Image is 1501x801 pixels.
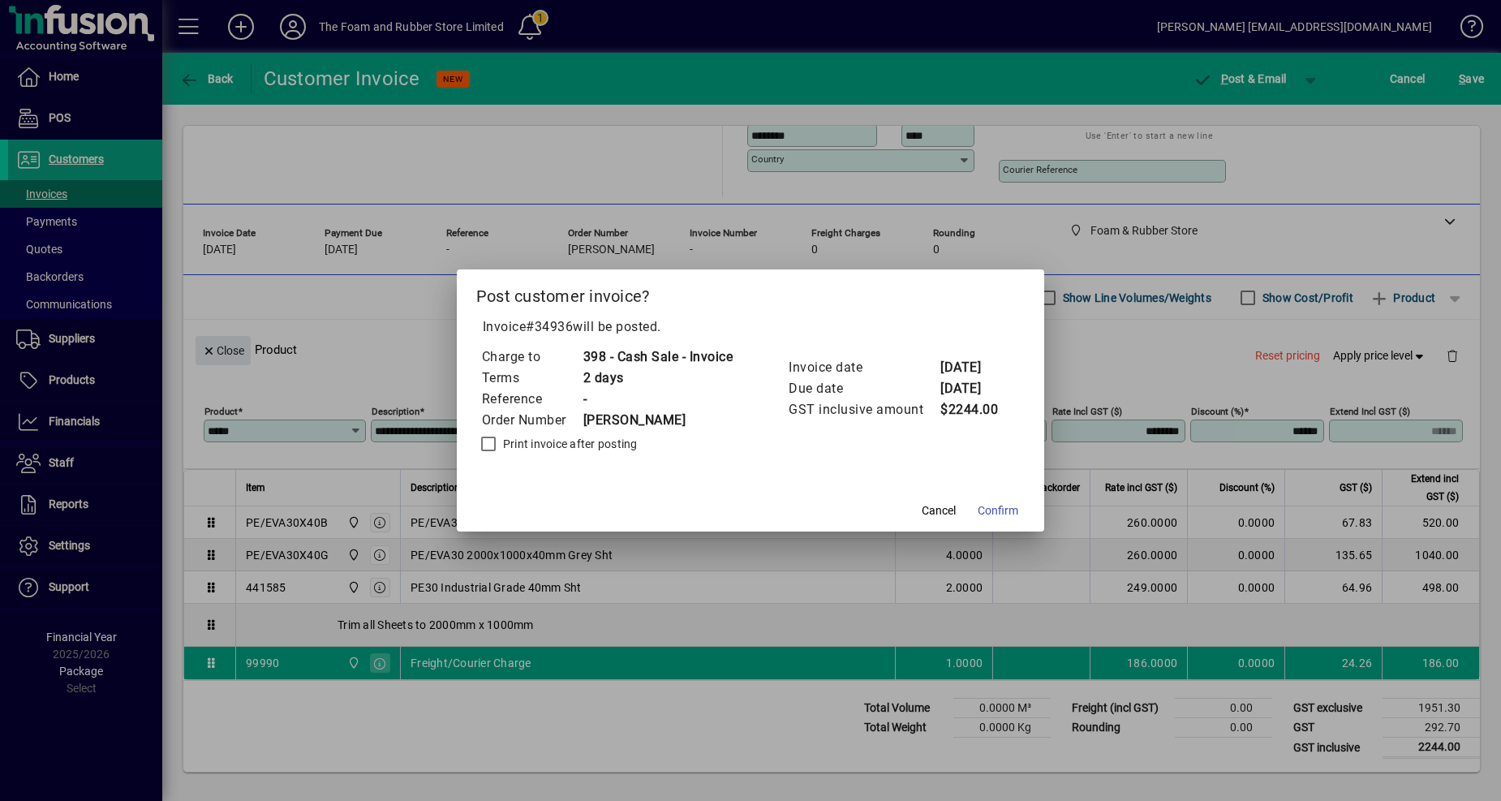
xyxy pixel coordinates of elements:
td: Order Number [481,410,583,431]
td: 2 days [583,368,733,389]
td: Reference [481,389,583,410]
span: #34936 [526,319,573,334]
td: 398 - Cash Sale - Invoice [583,347,733,368]
p: Invoice will be posted . [476,317,1026,337]
td: $2244.00 [940,399,1004,420]
td: [PERSON_NAME] [583,410,733,431]
button: Cancel [913,496,965,525]
h2: Post customer invoice? [457,269,1045,317]
td: Invoice date [788,357,940,378]
td: Charge to [481,347,583,368]
td: Terms [481,368,583,389]
button: Confirm [971,496,1025,525]
td: Due date [788,378,940,399]
td: [DATE] [940,378,1004,399]
td: GST inclusive amount [788,399,940,420]
span: Cancel [922,502,956,519]
span: Confirm [978,502,1018,519]
label: Print invoice after posting [500,436,638,452]
td: [DATE] [940,357,1004,378]
td: - [583,389,733,410]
